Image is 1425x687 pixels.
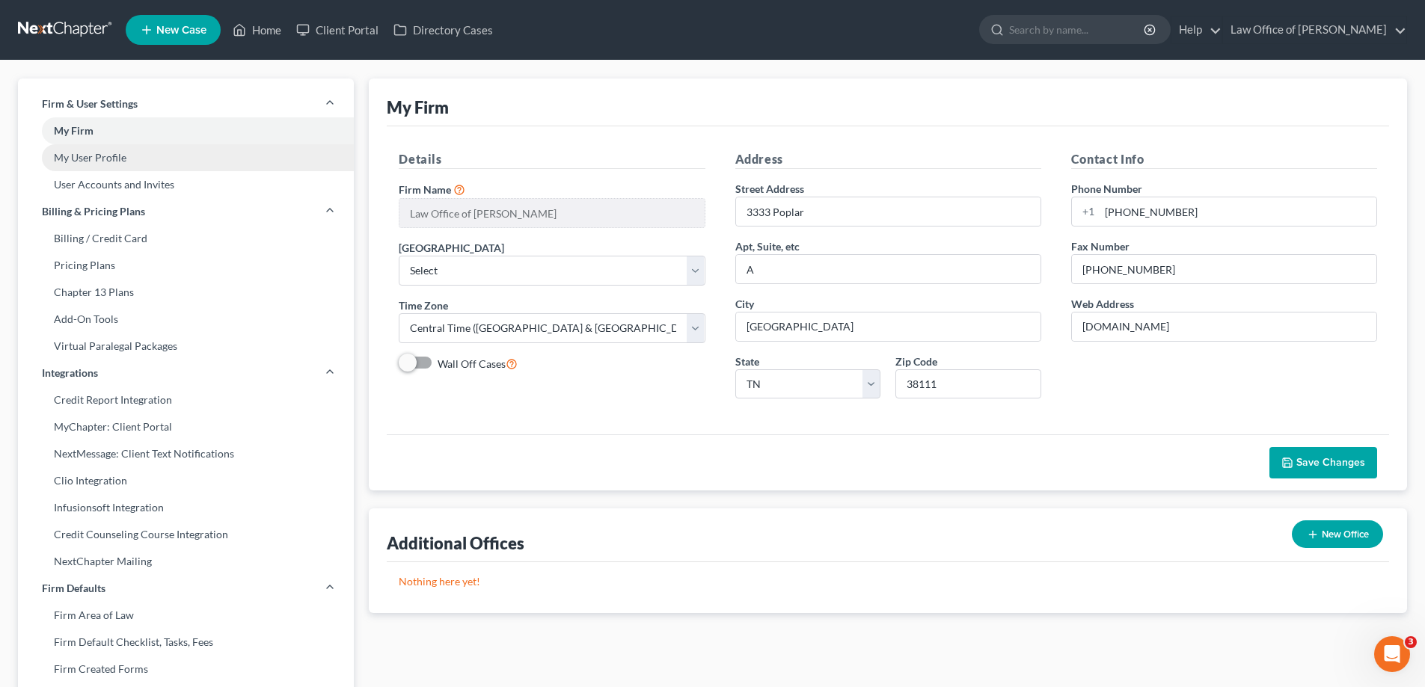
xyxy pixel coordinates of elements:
[399,240,504,256] label: [GEOGRAPHIC_DATA]
[18,575,354,602] a: Firm Defaults
[18,117,354,144] a: My Firm
[399,183,451,196] span: Firm Name
[735,150,1041,169] h5: Address
[42,366,98,381] span: Integrations
[399,199,704,227] input: Enter name...
[18,602,354,629] a: Firm Area of Law
[735,296,754,312] label: City
[1072,255,1376,283] input: Enter fax...
[1072,312,1376,341] input: Enter web address....
[399,298,448,313] label: Time Zone
[399,574,1377,589] p: Nothing here yet!
[1223,16,1406,43] a: Law Office of [PERSON_NAME]
[387,96,449,118] div: My Firm
[1292,520,1383,548] button: New Office
[18,252,354,279] a: Pricing Plans
[18,656,354,683] a: Firm Created Forms
[42,581,105,596] span: Firm Defaults
[18,629,354,656] a: Firm Default Checklist, Tasks, Fees
[18,467,354,494] a: Clio Integration
[18,440,354,467] a: NextMessage: Client Text Notifications
[42,204,145,219] span: Billing & Pricing Plans
[1100,197,1376,226] input: Enter phone...
[18,360,354,386] a: Integrations
[42,96,138,111] span: Firm & User Settings
[1072,197,1100,226] div: +1
[156,25,206,36] span: New Case
[18,413,354,440] a: MyChapter: Client Portal
[1405,636,1417,648] span: 3
[735,238,800,254] label: Apt, Suite, etc
[18,386,354,413] a: Credit Report Integration
[736,255,1041,283] input: (optional)
[1009,16,1146,43] input: Search by name...
[18,494,354,521] a: Infusionsoft Integration
[225,16,289,43] a: Home
[895,369,1041,399] input: XXXXX
[1071,238,1130,254] label: Fax Number
[1071,296,1134,312] label: Web Address
[1071,181,1142,197] label: Phone Number
[1171,16,1222,43] a: Help
[18,279,354,306] a: Chapter 13 Plans
[18,333,354,360] a: Virtual Paralegal Packages
[1269,447,1377,478] button: Save Changes
[735,354,759,369] label: State
[289,16,386,43] a: Client Portal
[735,181,804,197] label: Street Address
[387,532,524,554] div: Additional Offices
[1374,636,1410,672] iframe: Intercom live chat
[18,225,354,252] a: Billing / Credit Card
[438,357,506,370] span: Wall Off Cases
[895,354,937,369] label: Zip Code
[736,312,1041,341] input: Enter city...
[1296,456,1365,469] span: Save Changes
[18,306,354,333] a: Add-On Tools
[18,90,354,117] a: Firm & User Settings
[386,16,500,43] a: Directory Cases
[736,197,1041,226] input: Enter address...
[18,548,354,575] a: NextChapter Mailing
[399,150,705,169] h5: Details
[18,144,354,171] a: My User Profile
[18,198,354,225] a: Billing & Pricing Plans
[18,171,354,198] a: User Accounts and Invites
[18,521,354,548] a: Credit Counseling Course Integration
[1071,150,1377,169] h5: Contact Info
